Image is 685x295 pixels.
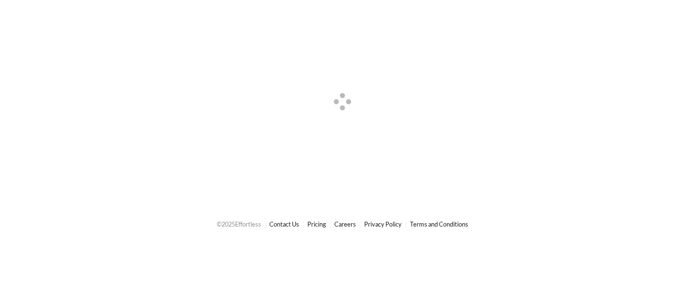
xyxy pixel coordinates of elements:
[334,220,356,228] a: Careers
[410,220,468,228] a: Terms and Conditions
[217,220,261,228] span: © 2025 Effortless
[269,220,299,228] a: Contact Us
[307,220,326,228] a: Pricing
[364,220,402,228] a: Privacy Policy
